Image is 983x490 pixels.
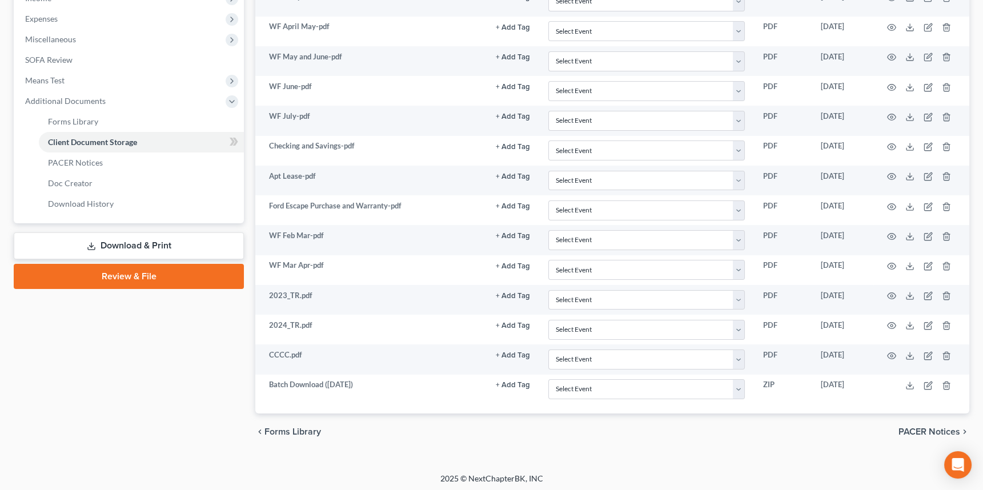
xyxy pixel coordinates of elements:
i: chevron_left [255,427,264,436]
td: PDF [754,195,812,225]
span: Forms Library [48,117,98,126]
td: [DATE] [812,136,873,166]
td: [DATE] [812,315,873,344]
td: Batch Download ([DATE]) [255,375,487,404]
td: PDF [754,315,812,344]
a: Doc Creator [39,173,244,194]
td: Checking and Savings-pdf [255,136,487,166]
button: + Add Tag [496,263,530,270]
td: [DATE] [812,285,873,315]
a: Download History [39,194,244,214]
td: [DATE] [812,375,873,404]
td: [DATE] [812,195,873,225]
span: Miscellaneous [25,34,76,44]
td: [DATE] [812,76,873,106]
td: PDF [754,344,812,374]
td: WF June-pdf [255,76,487,106]
a: + Add Tag [496,21,530,32]
a: + Add Tag [496,51,530,62]
td: [DATE] [812,106,873,135]
button: + Add Tag [496,322,530,330]
td: Apt Lease-pdf [255,166,487,195]
span: Client Document Storage [48,137,137,147]
a: Forms Library [39,111,244,132]
td: PDF [754,17,812,46]
a: + Add Tag [496,230,530,241]
button: + Add Tag [496,173,530,180]
td: 2024_TR.pdf [255,315,487,344]
td: [DATE] [812,46,873,76]
a: + Add Tag [496,140,530,151]
a: Review & File [14,264,244,289]
span: Means Test [25,75,65,85]
td: PDF [754,255,812,285]
a: SOFA Review [16,50,244,70]
span: Doc Creator [48,178,93,188]
button: + Add Tag [496,24,530,31]
span: Additional Documents [25,96,106,106]
td: [DATE] [812,166,873,195]
span: Forms Library [264,427,321,436]
td: PDF [754,166,812,195]
td: [DATE] [812,344,873,374]
button: + Add Tag [496,143,530,151]
td: WF July-pdf [255,106,487,135]
td: ZIP [754,375,812,404]
td: [DATE] [812,225,873,255]
td: PDF [754,136,812,166]
button: + Add Tag [496,113,530,121]
span: Download History [48,199,114,208]
a: Download & Print [14,232,244,259]
div: Open Intercom Messenger [944,451,972,479]
td: PDF [754,285,812,315]
a: + Add Tag [496,320,530,331]
i: chevron_right [960,427,969,436]
td: WF May and June-pdf [255,46,487,76]
a: + Add Tag [496,350,530,360]
a: + Add Tag [496,379,530,390]
td: PDF [754,76,812,106]
span: PACER Notices [48,158,103,167]
span: SOFA Review [25,55,73,65]
button: chevron_left Forms Library [255,427,321,436]
button: + Add Tag [496,292,530,300]
a: + Add Tag [496,260,530,271]
button: PACER Notices chevron_right [898,427,969,436]
td: [DATE] [812,255,873,285]
button: + Add Tag [496,203,530,210]
button: + Add Tag [496,232,530,240]
td: CCCC.pdf [255,344,487,374]
td: Ford Escape Purchase and Warranty-pdf [255,195,487,225]
a: + Add Tag [496,81,530,92]
td: 2023_TR.pdf [255,285,487,315]
span: PACER Notices [898,427,960,436]
td: WF Feb Mar-pdf [255,225,487,255]
a: + Add Tag [496,111,530,122]
a: Client Document Storage [39,132,244,152]
button: + Add Tag [496,54,530,61]
a: PACER Notices [39,152,244,173]
button: + Add Tag [496,381,530,389]
a: + Add Tag [496,290,530,301]
span: Expenses [25,14,58,23]
td: PDF [754,225,812,255]
td: WF Mar Apr-pdf [255,255,487,285]
button: + Add Tag [496,352,530,359]
button: + Add Tag [496,83,530,91]
a: + Add Tag [496,171,530,182]
td: [DATE] [812,17,873,46]
td: PDF [754,106,812,135]
a: + Add Tag [496,200,530,211]
td: WF April May-pdf [255,17,487,46]
td: PDF [754,46,812,76]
